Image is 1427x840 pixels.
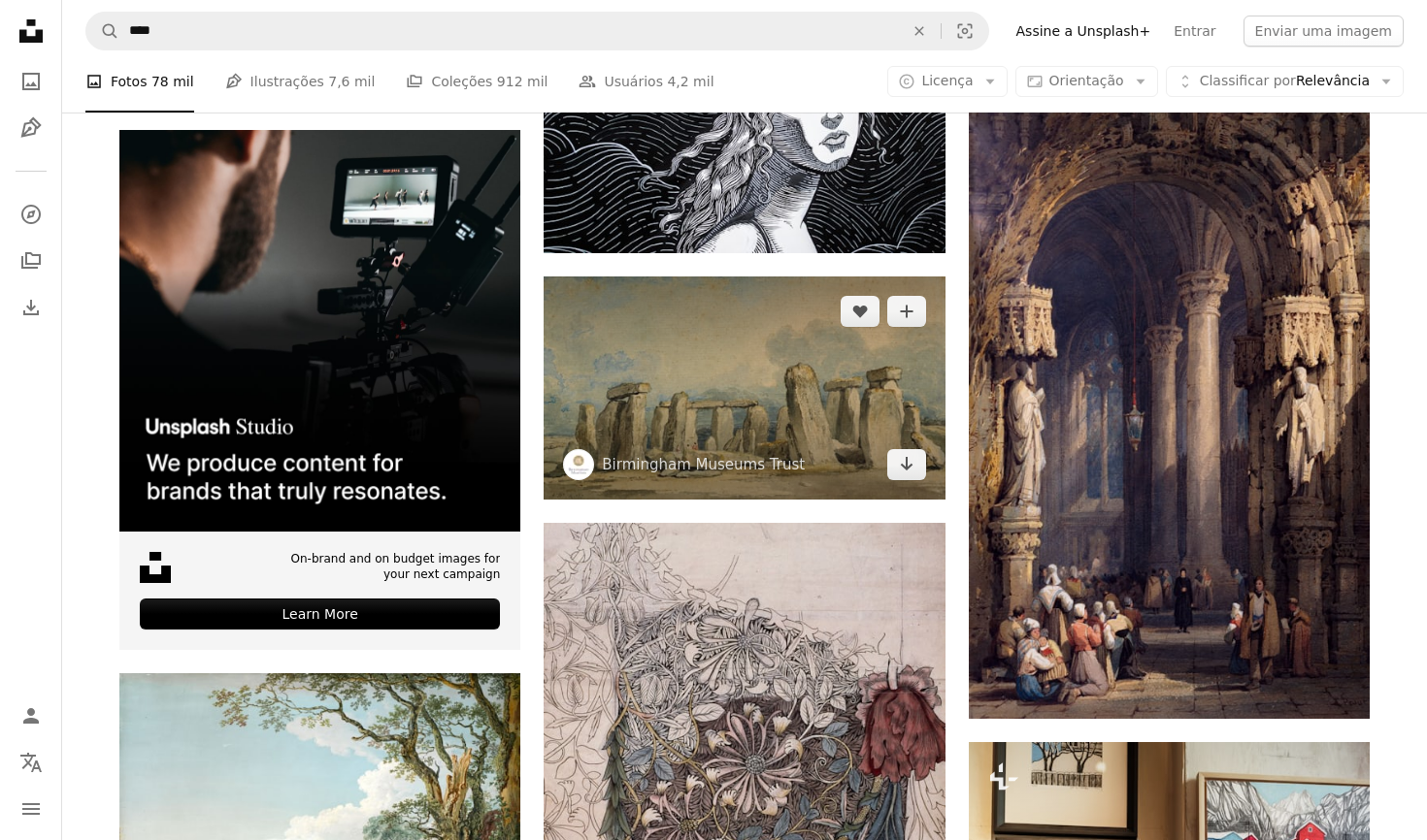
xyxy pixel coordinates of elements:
img: file-1715652217532-464736461acbimage [119,130,520,531]
button: Pesquise na Unsplash [86,13,119,49]
a: Entrar [1162,16,1227,47]
span: Orientação [1049,73,1124,88]
img: Ir para o perfil de Birmingham Museums Trust [563,449,594,480]
a: Birmingham Museums Trust [602,455,805,474]
a: Entrar / Cadastrar-se [12,696,50,735]
button: Menu [12,790,50,828]
span: Licença [921,73,973,88]
a: uma pintura de pessoas em um barco em um rio [119,817,520,834]
button: Classificar porRelevância [1166,66,1404,97]
button: Curtir [841,296,879,327]
a: On-brand and on budget images for your next campaignLearn More [119,130,520,650]
img: file-1631678316303-ed18b8b5cb9cimage [140,552,171,583]
span: 7,6 mil [328,71,375,92]
button: Adicionar à coleção [887,296,926,327]
a: Histórico de downloads [12,288,50,327]
img: pessoas dentro da pintura do templo [969,102,1370,720]
a: Usuários 4,2 mil [579,50,713,113]
a: Baixar [887,449,926,480]
img: Pintura de Stonehenge [544,276,945,500]
span: 912 mil [497,71,548,92]
a: Início — Unsplash [12,12,50,54]
a: Assine a Unsplash+ [1005,16,1163,47]
button: Licença [887,66,1007,97]
a: Explorar [12,195,50,234]
button: Limpar [898,13,941,49]
a: Ilustrações [12,109,50,147]
a: pessoas dentro da pintura do templo [969,401,1370,418]
button: Pesquisa visual [942,13,988,49]
a: Ilustrações 7,6 mil [225,50,376,113]
span: Classificar por [1200,73,1296,88]
button: Orientação [1015,66,1158,97]
span: Relevância [1200,72,1370,91]
form: Pesquise conteúdo visual em todo o site [85,12,989,50]
a: Fotos [12,62,50,101]
span: On-brand and on budget images for your next campaign [280,551,500,584]
span: 4,2 mil [667,71,713,92]
a: Pintura de Stonehenge [544,378,945,396]
button: Enviar uma imagem [1244,16,1404,47]
a: Coleções [12,242,50,280]
a: Coleções 912 mil [406,50,548,113]
button: Idioma [12,743,50,782]
div: Learn More [140,598,500,630]
a: pintura da ilustração da mulher [544,111,945,128]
